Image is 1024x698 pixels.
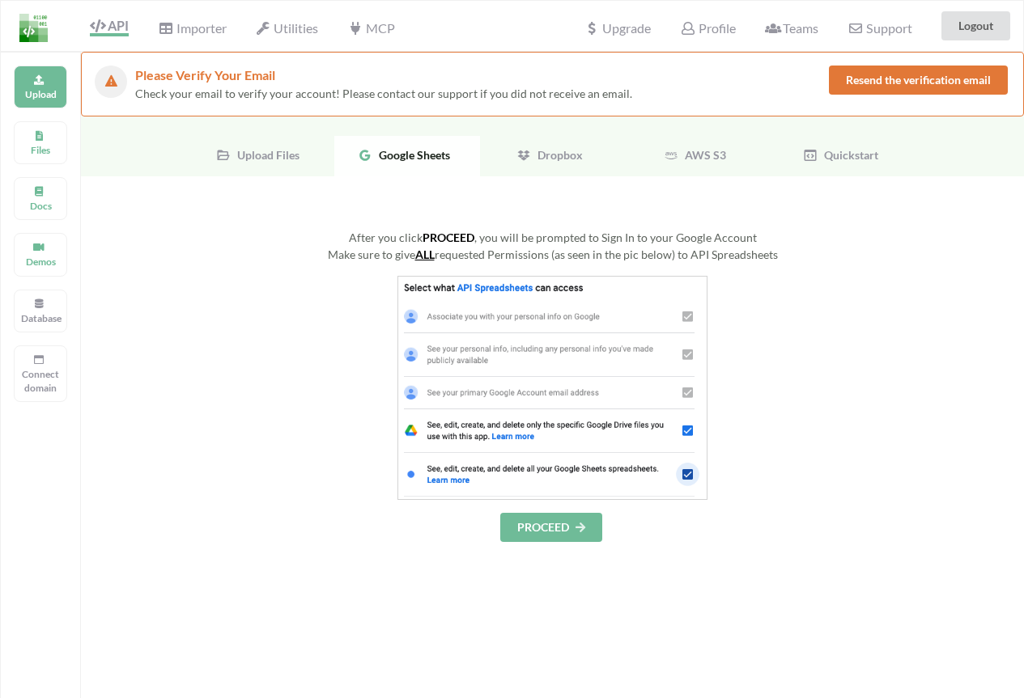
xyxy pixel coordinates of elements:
[829,66,1008,95] button: Resend the verification email
[243,229,862,246] div: After you click , you will be prompted to Sign In to your Google Account
[818,148,878,162] span: Quickstart
[231,148,300,162] span: Upload Files
[90,18,129,33] span: API
[21,311,60,325] p: Database
[243,246,862,263] div: Make sure to give requested Permissions (as seen in the pic below) to API Spreadsheets
[941,11,1010,40] button: Logout
[423,231,474,244] b: PROCEED
[19,14,48,42] img: LogoIcon.png
[765,20,818,36] span: Teams
[21,255,60,269] p: Demos
[21,199,60,213] p: Docs
[21,143,60,157] p: Files
[397,276,707,500] img: GoogleSheetsPermissions
[531,148,583,162] span: Dropbox
[135,87,632,100] span: Check your email to verify your account! Please contact our support if you did not receive an email.
[584,22,651,35] span: Upgrade
[415,247,435,261] u: ALL
[21,367,60,395] p: Connect domain
[680,20,735,36] span: Profile
[158,20,226,36] span: Importer
[21,87,60,101] p: Upload
[848,22,911,35] span: Support
[256,20,318,36] span: Utilities
[347,20,394,36] span: MCP
[135,67,275,82] span: Please Verify Your Email
[372,148,450,162] span: Google Sheets
[500,513,602,542] button: PROCEED
[678,148,726,162] span: AWS S3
